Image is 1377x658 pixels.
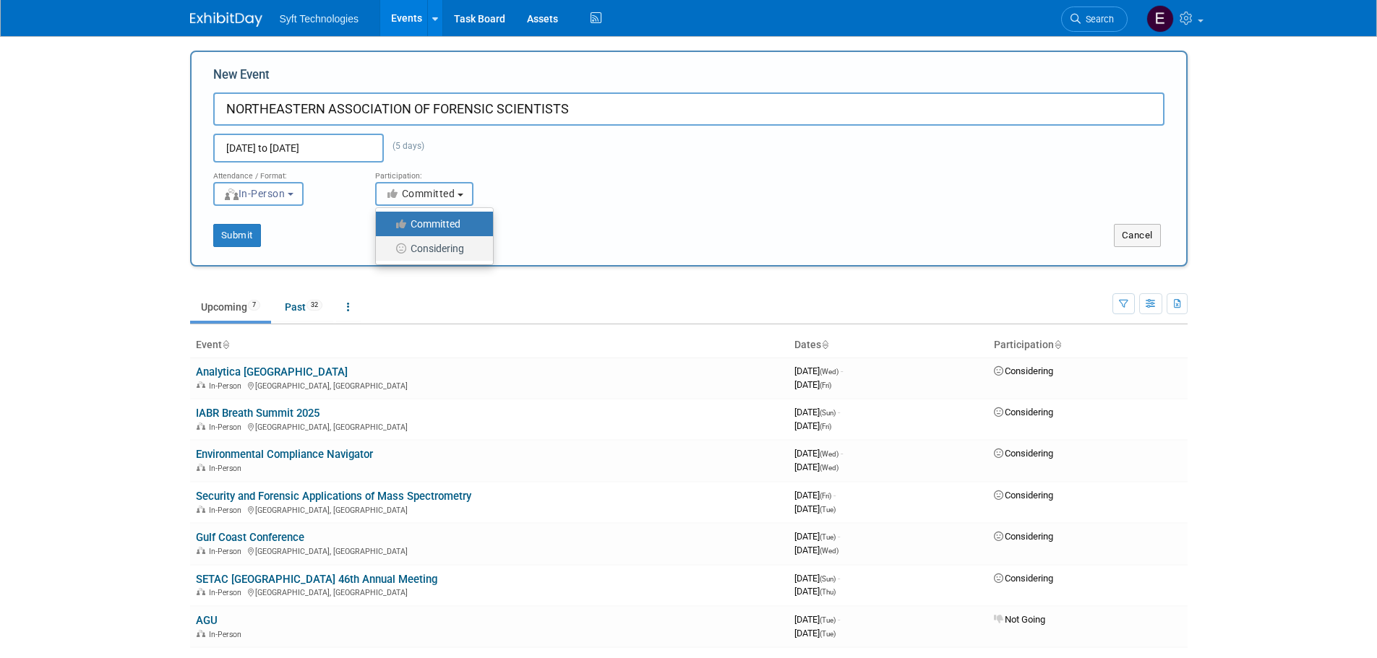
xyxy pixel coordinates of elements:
a: AGU [196,614,218,627]
a: Analytica [GEOGRAPHIC_DATA] [196,365,348,378]
span: (Wed) [820,368,838,376]
span: Considering [994,407,1053,417]
a: SETAC [GEOGRAPHIC_DATA] 46th Annual Meeting [196,573,437,586]
span: (Wed) [820,464,838,472]
span: (Fri) [820,423,831,430]
div: [GEOGRAPHIC_DATA], [GEOGRAPHIC_DATA] [196,545,783,556]
input: Start Date - End Date [213,134,384,163]
span: [DATE] [794,420,831,431]
button: Cancel [1114,224,1161,247]
span: [DATE] [794,586,836,597]
span: Search [1081,14,1114,25]
span: - [838,407,840,417]
th: Event [190,333,789,358]
span: (Tue) [820,506,836,514]
span: Considering [994,365,1053,376]
span: (Sun) [820,575,836,583]
span: 32 [306,300,322,311]
span: (Tue) [820,616,836,624]
span: 7 [248,300,260,311]
span: [DATE] [794,503,836,514]
span: [DATE] [794,462,838,472]
span: (Wed) [820,450,838,458]
img: ExhibitDay [190,12,262,27]
span: In-Person [209,464,246,473]
div: Attendance / Format: [213,163,353,181]
img: In-Person Event [197,464,205,471]
img: In-Person Event [197,630,205,637]
input: Name of Trade Show / Conference [213,92,1164,126]
a: IABR Breath Summit 2025 [196,407,319,420]
a: Sort by Event Name [222,339,229,350]
label: New Event [213,66,270,89]
span: (Thu) [820,588,836,596]
a: Gulf Coast Conference [196,531,304,544]
span: (Sun) [820,409,836,417]
div: [GEOGRAPHIC_DATA], [GEOGRAPHIC_DATA] [196,420,783,432]
img: In-Person Event [197,423,205,430]
span: [DATE] [794,379,831,390]
span: - [838,531,840,542]
span: Not Going [994,614,1045,625]
label: Committed [383,215,479,233]
span: Considering [994,531,1053,542]
span: - [833,490,836,501]
span: [DATE] [794,573,840,584]
span: Considering [994,573,1053,584]
img: In-Person Event [197,588,205,595]
a: Past32 [274,293,333,321]
a: Security and Forensic Applications of Mass Spectrometry [196,490,471,503]
span: [DATE] [794,628,836,638]
span: [DATE] [794,407,840,417]
span: In-Person [223,188,286,199]
span: Committed [385,188,455,199]
a: Sort by Start Date [821,339,828,350]
span: - [838,614,840,625]
span: (Fri) [820,381,831,389]
th: Participation [988,333,1188,358]
span: - [841,448,843,459]
span: - [841,365,843,376]
span: In-Person [209,423,246,432]
button: Committed [375,182,473,206]
div: [GEOGRAPHIC_DATA], [GEOGRAPHIC_DATA] [196,586,783,597]
a: Search [1061,7,1128,32]
span: [DATE] [794,490,836,501]
button: Submit [213,224,261,247]
span: Considering [994,448,1053,459]
div: [GEOGRAPHIC_DATA], [GEOGRAPHIC_DATA] [196,379,783,391]
th: Dates [789,333,988,358]
span: In-Person [209,506,246,515]
span: Considering [994,490,1053,501]
span: [DATE] [794,614,840,625]
span: In-Person [209,630,246,639]
span: - [838,573,840,584]
span: In-Person [209,588,246,597]
span: (Tue) [820,630,836,638]
div: Participation: [375,163,515,181]
span: [DATE] [794,365,843,376]
div: [GEOGRAPHIC_DATA], [GEOGRAPHIC_DATA] [196,503,783,515]
img: In-Person Event [197,506,205,513]
span: [DATE] [794,531,840,542]
img: In-Person Event [197,547,205,554]
span: (Fri) [820,492,831,500]
span: (Wed) [820,547,838,555]
span: (5 days) [384,141,424,151]
button: In-Person [213,182,304,206]
a: Environmental Compliance Navigator [196,448,373,461]
a: Sort by Participation Type [1054,339,1061,350]
span: [DATE] [794,448,843,459]
label: Considering [383,239,479,258]
span: In-Person [209,547,246,556]
span: [DATE] [794,545,838,555]
img: In-Person Event [197,381,205,389]
img: Emma Chachere [1146,5,1174,33]
span: Syft Technologies [280,13,359,25]
span: In-Person [209,381,246,391]
span: (Tue) [820,533,836,541]
a: Upcoming7 [190,293,271,321]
